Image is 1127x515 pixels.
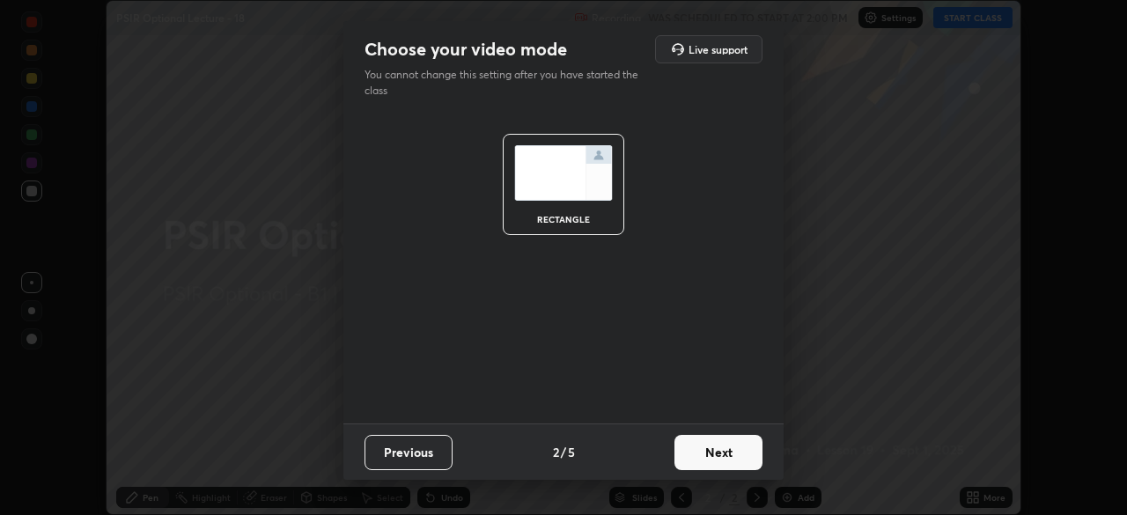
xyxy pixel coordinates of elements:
[568,443,575,461] h4: 5
[553,443,559,461] h4: 2
[561,443,566,461] h4: /
[365,435,453,470] button: Previous
[689,44,748,55] h5: Live support
[528,215,599,224] div: rectangle
[514,145,613,201] img: normalScreenIcon.ae25ed63.svg
[365,38,567,61] h2: Choose your video mode
[674,435,762,470] button: Next
[365,67,650,99] p: You cannot change this setting after you have started the class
